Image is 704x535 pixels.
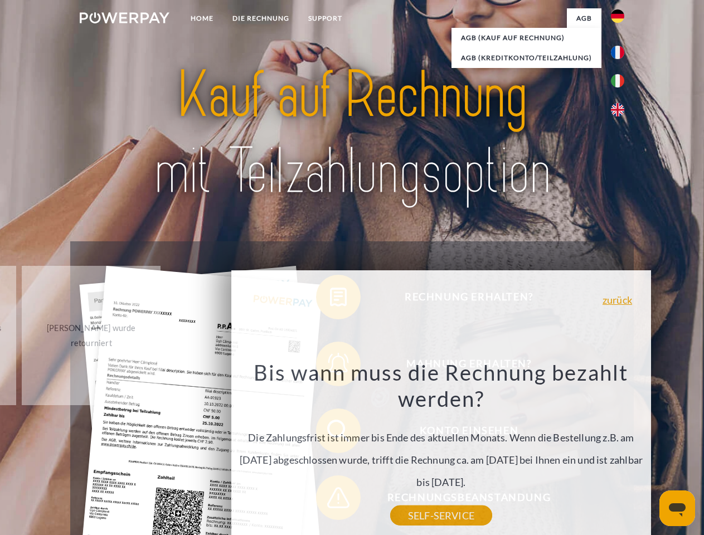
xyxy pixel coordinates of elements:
div: Die Zahlungsfrist ist immer bis Ende des aktuellen Monats. Wenn die Bestellung z.B. am [DATE] abg... [238,359,645,515]
img: title-powerpay_de.svg [106,53,598,213]
img: logo-powerpay-white.svg [80,12,169,23]
iframe: Schaltfläche zum Öffnen des Messaging-Fensters [659,490,695,526]
img: en [611,103,624,116]
img: it [611,74,624,87]
a: AGB (Kreditkonto/Teilzahlung) [451,48,601,68]
img: fr [611,46,624,59]
a: AGB (Kauf auf Rechnung) [451,28,601,48]
h3: Bis wann muss die Rechnung bezahlt werden? [238,359,645,412]
a: zurück [603,295,632,305]
a: DIE RECHNUNG [223,8,299,28]
a: Home [181,8,223,28]
a: SELF-SERVICE [390,505,492,526]
a: SUPPORT [299,8,352,28]
img: de [611,9,624,23]
div: [PERSON_NAME] wurde retourniert [28,320,154,351]
a: agb [567,8,601,28]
